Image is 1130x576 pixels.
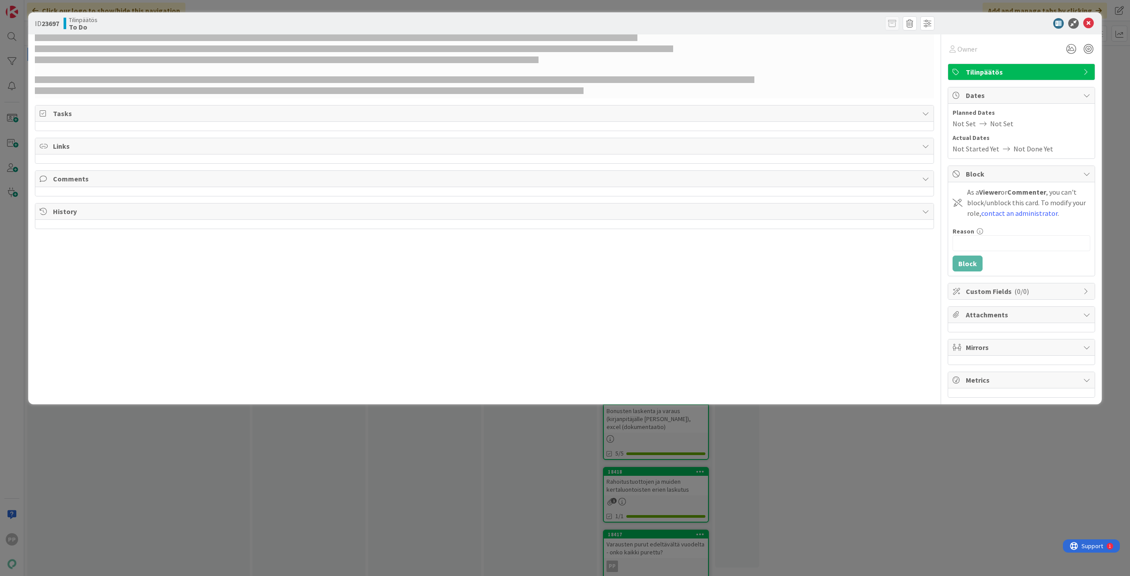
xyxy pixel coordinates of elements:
[967,187,1090,218] div: As a or , you can't block/unblock this card. To modify your role, .
[46,4,48,11] div: 1
[19,1,40,12] span: Support
[953,256,983,271] button: Block
[69,23,98,30] b: To Do
[981,209,1058,218] a: contact an administrator
[953,108,1090,117] span: Planned Dates
[966,309,1079,320] span: Attachments
[69,16,98,23] span: Tilinpäätös
[53,108,918,119] span: Tasks
[990,118,1013,129] span: Not Set
[953,143,999,154] span: Not Started Yet
[979,188,1001,196] b: Viewer
[953,133,1090,143] span: Actual Dates
[53,173,918,184] span: Comments
[966,90,1079,101] span: Dates
[1007,188,1046,196] b: Commenter
[966,375,1079,385] span: Metrics
[966,169,1079,179] span: Block
[1014,287,1029,296] span: ( 0/0 )
[966,67,1079,77] span: Tilinpäätös
[953,227,974,235] label: Reason
[957,44,977,54] span: Owner
[35,18,59,29] span: ID
[53,206,918,217] span: History
[966,286,1079,297] span: Custom Fields
[953,118,976,129] span: Not Set
[41,19,59,28] b: 23697
[966,342,1079,353] span: Mirrors
[1013,143,1053,154] span: Not Done Yet
[53,141,918,151] span: Links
